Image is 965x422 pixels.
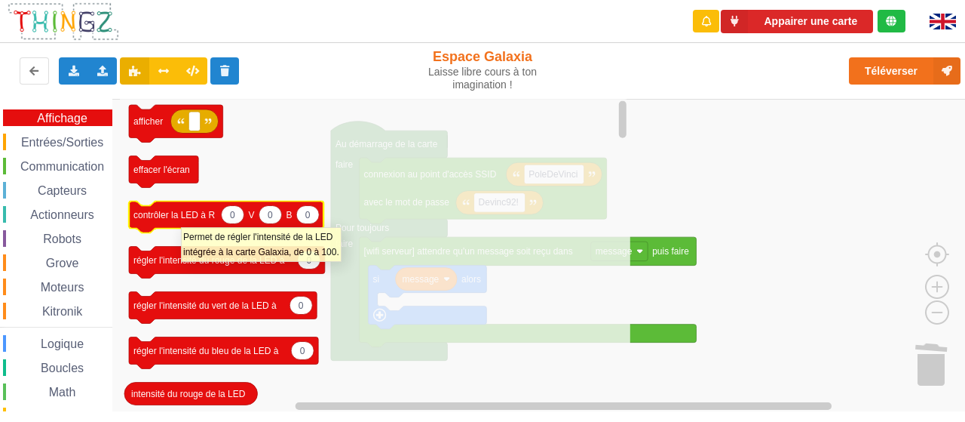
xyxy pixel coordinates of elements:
[41,233,84,245] span: Robots
[183,229,339,245] div: Permet de régler l'intensité de la LED
[35,112,89,125] span: Affichage
[35,184,89,197] span: Capteurs
[402,66,564,91] div: Laisse libre cours à ton imagination !
[849,57,960,85] button: Téléverser
[652,246,689,257] text: puis faire
[286,209,293,220] text: B
[133,345,279,356] text: régler l'intensité du bleu de la LED à
[306,254,311,265] text: 0
[47,386,78,399] span: Math
[19,136,106,149] span: Entrées/Sorties
[878,10,905,32] div: Tu es connecté au serveur de création de Thingz
[133,116,163,126] text: afficher
[133,164,190,174] text: effacer l'écran
[38,281,87,294] span: Moteurs
[133,254,285,265] text: régler l'intensité du rouge de la LED à
[7,2,120,42] img: thingz_logo.png
[299,300,304,310] text: 0
[183,245,339,260] div: intégrée à la carte Galaxia, de 0 à 100.
[133,209,215,220] text: contrôler la LED à R
[930,14,956,29] img: gb.png
[38,362,86,374] span: Boucles
[230,209,235,220] text: 0
[38,337,86,350] span: Logique
[249,209,255,220] text: V
[305,209,311,220] text: 0
[300,345,305,356] text: 0
[28,208,96,221] span: Actionneurs
[268,209,273,220] text: 0
[402,48,564,91] div: Espace Galaxia
[131,388,246,399] text: intensité du rouge de la LED
[40,305,84,318] span: Kitronik
[721,10,873,33] button: Appairer une carte
[44,257,81,270] span: Grove
[18,160,106,173] span: Communication
[133,300,277,310] text: régler l'intensité du vert de la LED à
